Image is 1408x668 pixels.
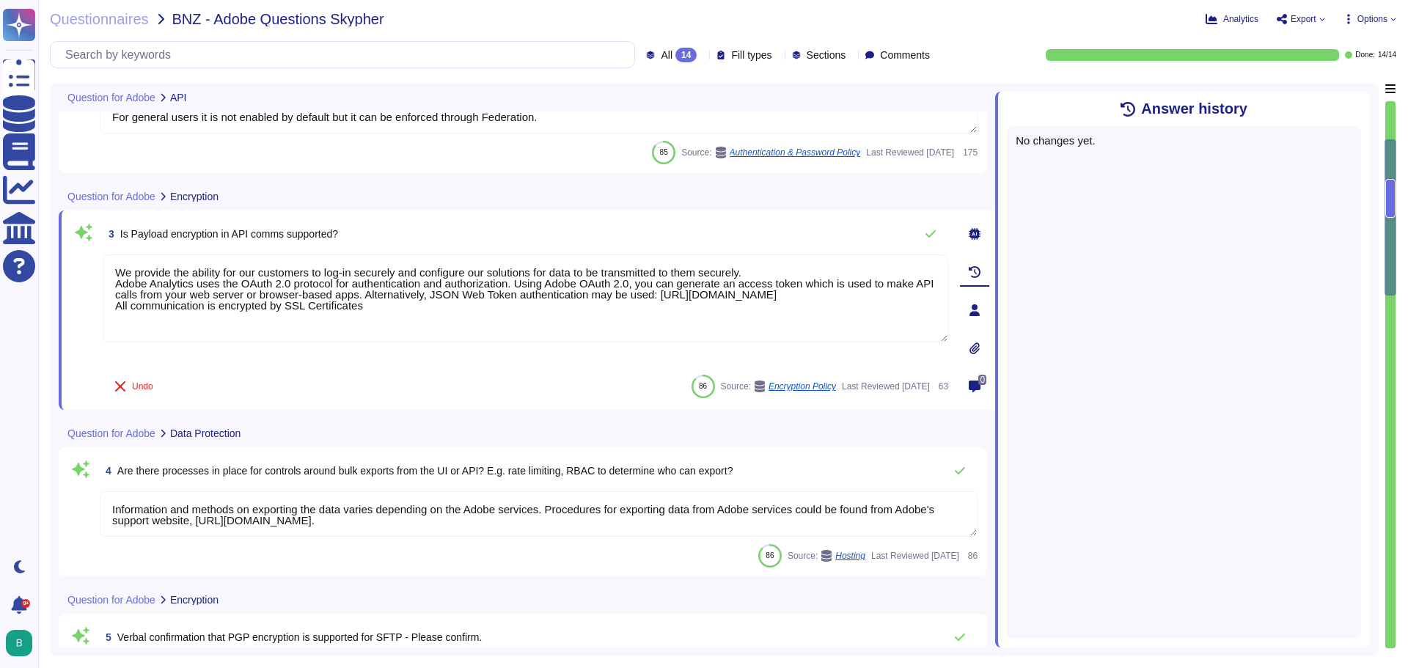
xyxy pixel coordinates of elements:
[170,428,241,438] span: Data Protection
[117,631,483,643] span: Verbal confirmation that PGP encryption is supported for SFTP - Please confirm.
[67,428,155,438] span: Question for Adobe
[6,630,32,656] img: user
[170,595,219,605] span: Encryption
[681,147,860,158] span: Source:
[100,466,111,476] span: 4
[132,382,153,391] span: Undo
[120,228,338,240] span: Is Payload encryption in API comms supported?
[661,50,672,60] span: All
[103,254,948,342] textarea: We provide the ability for our customers to log-in securely and configure our solutions for data ...
[1357,15,1387,23] span: Options
[880,50,930,60] span: Comments
[769,382,836,391] span: Encryption Policy
[936,382,948,391] span: 63
[100,632,111,642] span: 5
[660,148,668,156] span: 85
[1206,13,1258,25] button: Analytics
[100,491,978,537] textarea: Information and methods on exporting the data varies depending on the Adobe services. Procedures ...
[3,627,43,659] button: user
[960,148,978,157] span: 175
[67,92,155,103] span: Question for Adobe
[766,551,774,559] span: 86
[21,599,30,608] div: 9+
[170,191,219,202] span: Encryption
[978,375,986,385] span: 0
[103,372,165,401] button: Undo
[788,550,865,562] span: Source:
[1016,134,1095,147] span: No changes yet.
[675,48,697,62] div: 14
[835,551,865,560] span: Hosting
[965,551,978,560] span: 86
[170,92,187,103] span: API
[866,148,954,157] span: Last Reviewed [DATE]
[731,50,771,60] span: Fill types
[172,12,384,26] span: BNZ - Adobe Questions Skypher
[50,12,149,26] span: Questionnaires
[842,382,930,391] span: Last Reviewed [DATE]
[721,381,836,392] span: Source:
[1223,15,1258,23] span: Analytics
[58,42,634,67] input: Search by keywords
[1355,51,1375,59] span: Done:
[103,229,114,239] span: 3
[1378,51,1396,59] span: 14 / 14
[117,465,733,477] span: Are there processes in place for controls around bulk exports from the UI or API? E.g. rate limit...
[699,382,707,390] span: 86
[730,148,861,157] span: Authentication & Password Policy
[807,50,846,60] span: Sections
[1291,15,1316,23] span: Export
[67,595,155,605] span: Question for Adobe
[871,551,959,560] span: Last Reviewed [DATE]
[67,191,155,202] span: Question for Adobe
[1141,100,1247,117] span: Answer history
